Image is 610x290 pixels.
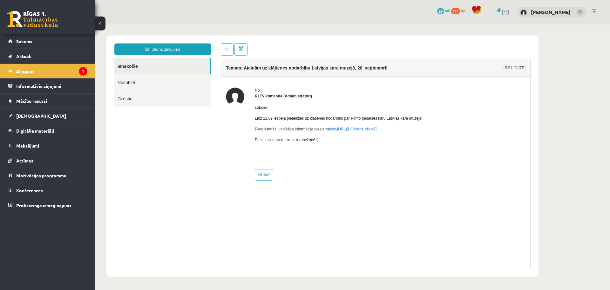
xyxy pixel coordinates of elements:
a: Aktuāli [8,49,87,63]
span: Digitālie materiāli [16,128,54,134]
a: Sākums [8,34,87,49]
span: 29 [437,8,444,14]
img: Alisa Griščuka [520,10,527,16]
a: Konferences [8,183,87,198]
p: Līdz 22.09 iespēja pieteikties uz klātienes nodarbību par Pirmo pasaules karu Latvijas kara muzejā! [159,91,327,97]
div: No: [159,63,327,69]
i: 1 [79,67,87,76]
div: 15:51 [DATE] [408,41,430,46]
span: Motivācijas programma [16,173,66,178]
a: šeit [234,102,241,107]
span: xp [461,8,465,13]
a: Digitālie materiāli [8,123,87,138]
a: Ienākošie [19,34,115,50]
span: Konferences [16,188,43,193]
a: Dzēstie [19,66,116,82]
strong: R1TV komanda (Administratori) [159,69,217,74]
p: Labdien! [159,80,327,86]
legend: Informatīvie ziņojumi [16,79,87,93]
span: mP [445,8,450,13]
span: Aktuāli [16,53,31,59]
span: 114 [451,8,460,14]
span: Atzīmes [16,158,33,163]
a: Jauns ziņojums [19,19,116,30]
a: Rīgas 1. Tālmācības vidusskola [7,11,58,27]
a: Informatīvie ziņojumi [8,79,87,93]
a: Maksājumi [8,138,87,153]
span: [DEMOGRAPHIC_DATA] [16,113,66,119]
a: Motivācijas programma [8,168,87,183]
a: Atzīmes [8,153,87,168]
a: [DEMOGRAPHIC_DATA] [8,109,87,123]
span: Mācību resursi [16,98,47,104]
span: Sākums [16,38,32,44]
a: [PERSON_NAME] [531,9,571,15]
a: Atbildēt [159,145,178,156]
legend: Ziņojumi [16,64,87,78]
legend: Maksājumi [16,138,87,153]
a: Nosūtītie [19,50,116,66]
a: 114 xp [451,8,468,13]
h4: Temats: Aicinām uz klātienes nodarbību Latvijas kara muzejā, 26. septembrī! [131,41,292,46]
a: [URL][DOMAIN_NAME] [242,102,282,107]
a: Mācību resursi [8,94,87,108]
span: Proktoringa izmēģinājums [16,202,71,208]
p: Pasteidzies, vietu skaits ierobežots! :) [159,113,327,118]
img: R1TV komanda [131,63,149,82]
p: Pieteikšanās un sīkāka informācija pieejama - [159,102,327,108]
a: Ziņojumi1 [8,64,87,78]
a: 29 mP [437,8,450,13]
a: Proktoringa izmēģinājums [8,198,87,213]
